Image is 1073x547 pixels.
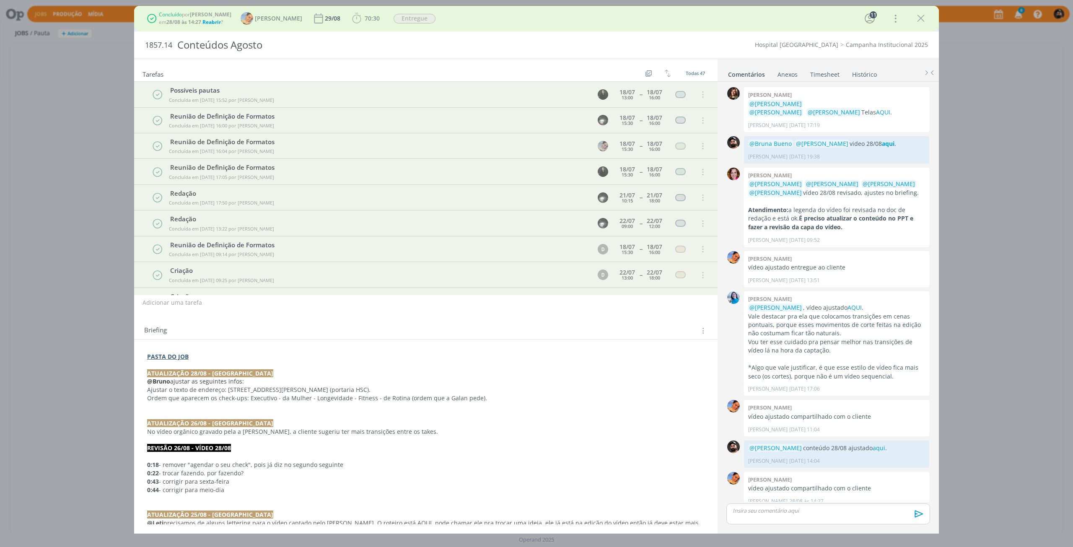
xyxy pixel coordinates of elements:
[727,168,740,180] img: B
[748,180,925,197] p: vídeo 28/08 revisado, ajustes no briefing.
[748,295,792,303] b: [PERSON_NAME]
[749,140,792,148] span: @Bruna Bueno
[622,198,633,203] div: 10:15
[640,117,642,123] span: --
[852,67,877,79] a: Histórico
[748,412,925,421] p: vídeo ajustado compartilhado com o cliente
[169,226,274,232] span: Concluída em [DATE] 13:22 por [PERSON_NAME]
[649,95,660,100] div: 16:00
[789,122,820,129] span: [DATE] 17:19
[848,303,862,311] a: AQUI
[870,11,877,18] div: 11
[640,194,642,200] span: --
[748,303,925,312] p: , vídeo ajustado .
[147,477,159,485] strong: 0:43
[190,11,231,18] b: [PERSON_NAME]
[143,68,163,78] span: Tarefas
[619,141,635,147] div: 18/07
[748,236,788,244] p: [PERSON_NAME]
[159,11,182,18] span: Concluído
[727,441,740,453] img: B
[147,486,705,494] p: - corrigir para meio-dia
[727,136,740,149] img: B
[167,163,590,172] div: Reunião de Definição de Formatos
[748,206,788,214] strong: Atendimento:
[167,240,590,250] div: Reunião de Definição de Formatos
[789,236,820,244] span: [DATE] 09:52
[749,100,802,108] span: @[PERSON_NAME]
[748,426,788,433] p: [PERSON_NAME]
[647,218,662,224] div: 22/07
[789,457,820,465] span: [DATE] 14:04
[789,498,824,505] span: 28/08 às 14:27
[748,404,792,411] b: [PERSON_NAME]
[169,97,274,103] span: Concluída em [DATE] 15:52 por [PERSON_NAME]
[159,11,231,26] div: por em . ?
[147,353,189,360] a: PASTA DO JOB
[748,263,925,272] p: vídeo ajustado entregue ao cliente
[748,255,792,262] b: [PERSON_NAME]
[147,419,273,427] strong: ATUALIZAÇÃO 26/08 - [GEOGRAPHIC_DATA]
[647,89,662,95] div: 18/07
[169,148,274,154] span: Concluída em [DATE] 16:04 por [PERSON_NAME]
[748,171,792,179] b: [PERSON_NAME]
[147,461,705,469] p: - remover "agendar o seu check", pois já diz no segundo seguinte
[647,192,662,198] div: 21/07
[806,180,858,188] span: @[PERSON_NAME]
[748,140,925,148] p: video 28/08 .
[810,67,840,79] a: Timesheet
[863,12,876,25] button: 11
[748,338,925,355] p: Vou ter esse cuidado pra pensar melhor nas transições de vídeo lá na hora da captação.
[873,444,885,452] a: aqui
[147,428,705,436] p: No vídeo orgânico gravado pela a [PERSON_NAME], a cliente sugeriu ter mais transições entre os ta...
[202,18,221,26] span: Reabrir
[619,89,635,95] div: 18/07
[647,244,662,250] div: 18/07
[167,189,590,198] div: Redação
[622,121,633,125] div: 15:30
[647,166,662,172] div: 18/07
[748,206,925,231] p: a legenda do vídeo foi revisada no doc de redação e está ok.
[167,111,590,121] div: Reunião de Definição de Formatos
[167,266,590,275] div: Criação
[167,214,590,224] div: Redação
[166,18,201,26] b: 28/08 às 14:27
[789,153,820,161] span: [DATE] 19:38
[749,303,802,311] span: @[PERSON_NAME]
[749,108,802,116] span: @[PERSON_NAME]
[649,224,660,228] div: 12:00
[647,270,662,275] div: 22/07
[619,115,635,121] div: 18/07
[147,519,163,527] strong: @Leti
[649,250,660,254] div: 16:00
[748,457,788,465] p: [PERSON_NAME]
[147,377,170,385] strong: @Bruno
[846,41,928,49] a: Campanha Institucional 2025
[748,363,925,381] p: *Algo que vale justificar, é que esse estilo de vídeo fica mais seco (os cortes), porque não é um...
[808,108,860,116] span: @[PERSON_NAME]
[789,385,820,393] span: [DATE] 17:06
[147,444,231,452] strong: REVISÃO 26/08 - VÍDEO 28/08
[145,41,172,50] span: 1857.14
[640,246,642,252] span: --
[169,277,274,283] span: Concluída em [DATE] 09:25 por [PERSON_NAME]
[622,250,633,254] div: 15:30
[647,115,662,121] div: 18/07
[619,218,635,224] div: 22/07
[147,369,273,377] strong: ATUALIZAÇÃO 28/08 - [GEOGRAPHIC_DATA]
[622,95,633,100] div: 13:00
[789,277,820,284] span: [DATE] 13:51
[649,172,660,177] div: 16:00
[882,140,894,148] a: aqui
[167,292,590,301] div: Criação
[622,224,633,228] div: 09:00
[649,147,660,151] div: 16:00
[749,189,802,197] span: @[PERSON_NAME]
[619,166,635,172] div: 18/07
[649,198,660,203] div: 18:00
[748,312,925,338] p: Vale destacar pra ela que colocamos transições em cenas pontuais, porque esses movimentos de cort...
[789,426,820,433] span: [DATE] 11:04
[748,122,788,129] p: [PERSON_NAME]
